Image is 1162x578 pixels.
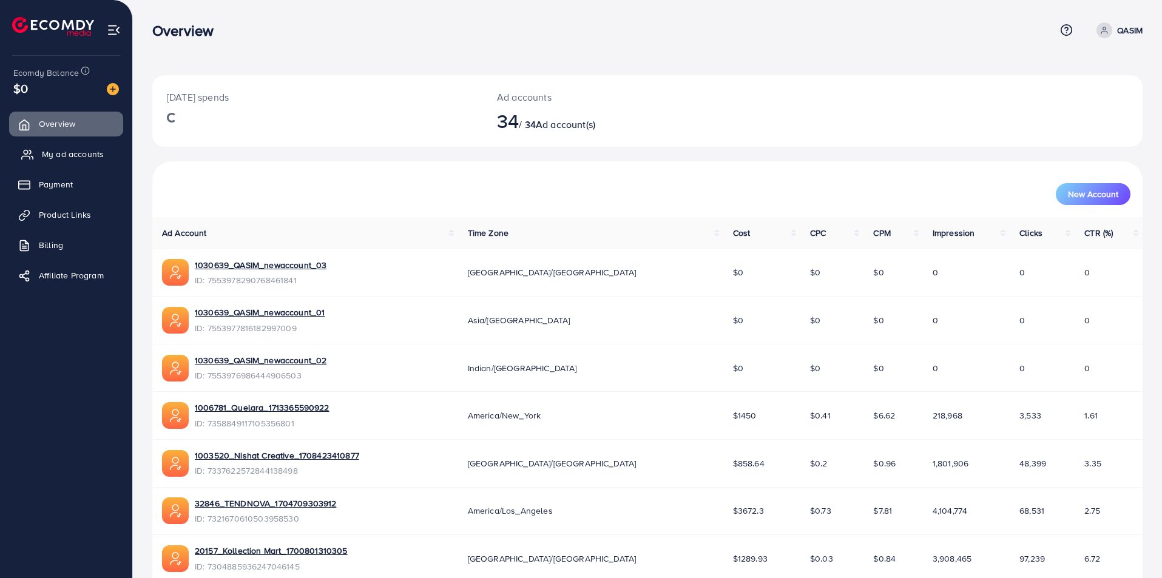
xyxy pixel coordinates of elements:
img: ic-ads-acc.e4c84228.svg [162,355,189,381]
span: Ecomdy Balance [13,67,79,79]
span: 0 [1084,362,1090,374]
span: $0.73 [810,505,831,517]
span: $6.62 [873,409,895,422]
span: $0 [733,314,743,326]
span: Cost [733,227,751,239]
span: $0.96 [873,457,896,469]
p: QASIM [1117,23,1143,38]
span: 3.35 [1084,457,1101,469]
span: ID: 7304885936247046145 [195,560,348,573]
span: Payment [39,178,73,190]
span: My ad accounts [42,148,104,160]
span: $0 [873,362,883,374]
a: My ad accounts [9,142,123,166]
span: [GEOGRAPHIC_DATA]/[GEOGRAPHIC_DATA] [468,266,637,278]
span: 68,531 [1019,505,1044,517]
img: ic-ads-acc.e4c84228.svg [162,307,189,334]
span: 3,908,465 [933,553,971,565]
span: $0 [810,266,820,278]
span: 0 [1019,362,1025,374]
span: Product Links [39,209,91,221]
span: Impression [933,227,975,239]
span: America/Los_Angeles [468,505,553,517]
span: CPM [873,227,890,239]
a: 1003520_Nishat Creative_1708423410877 [195,449,359,462]
a: 32846_TENDNOVA_1704709303912 [195,497,336,509]
span: CTR (%) [1084,227,1113,239]
span: $0.41 [810,409,831,422]
span: 3,533 [1019,409,1041,422]
span: [GEOGRAPHIC_DATA]/[GEOGRAPHIC_DATA] [468,457,637,469]
span: 97,239 [1019,553,1045,565]
span: 1.61 [1084,409,1098,422]
span: $0 [873,266,883,278]
span: ID: 7553978290768461841 [195,274,326,286]
span: $0.03 [810,553,833,565]
span: ID: 7553976986444906503 [195,369,326,381]
a: 1030639_QASIM_newaccount_02 [195,354,326,366]
img: ic-ads-acc.e4c84228.svg [162,402,189,429]
span: 4,104,774 [933,505,967,517]
span: Time Zone [468,227,508,239]
span: $0.2 [810,457,828,469]
a: Billing [9,233,123,257]
span: Indian/[GEOGRAPHIC_DATA] [468,362,577,374]
img: ic-ads-acc.e4c84228.svg [162,545,189,572]
span: Overview [39,118,75,130]
span: 0 [933,362,938,374]
a: Overview [9,112,123,136]
a: 1030639_QASIM_newaccount_03 [195,259,326,271]
span: $0 [13,79,28,97]
h2: / 34 [497,109,715,132]
span: ID: 7358849117105356801 [195,417,329,429]
button: New Account [1056,183,1130,205]
a: 1006781_Quelara_1713365590922 [195,402,329,414]
span: Asia/[GEOGRAPHIC_DATA] [468,314,570,326]
img: menu [107,23,121,37]
span: New Account [1068,190,1118,198]
a: logo [12,17,94,36]
p: Ad accounts [497,90,715,104]
span: ID: 7337622572844138498 [195,465,359,477]
span: 0 [933,266,938,278]
span: Billing [39,239,63,251]
span: Affiliate Program [39,269,104,281]
h3: Overview [152,22,223,39]
span: [GEOGRAPHIC_DATA]/[GEOGRAPHIC_DATA] [468,553,637,565]
a: QASIM [1092,22,1143,38]
span: ID: 7553977816182997009 [195,322,325,334]
iframe: Chat [1110,523,1153,569]
a: Payment [9,172,123,197]
span: $0 [873,314,883,326]
span: 48,399 [1019,457,1046,469]
p: [DATE] spends [167,90,468,104]
span: $1289.93 [733,553,768,565]
span: CPC [810,227,826,239]
a: 20157_Kollection Mart_1700801310305 [195,545,348,557]
span: 1,801,906 [933,457,968,469]
span: Clicks [1019,227,1042,239]
span: $3672.3 [733,505,764,517]
span: $0 [810,362,820,374]
span: $0 [810,314,820,326]
span: America/New_York [468,409,541,422]
span: 0 [1084,314,1090,326]
a: 1030639_QASIM_newaccount_01 [195,306,325,318]
span: 34 [497,107,519,135]
span: 2.75 [1084,505,1100,517]
img: image [107,83,119,95]
span: $0 [733,266,743,278]
span: $1450 [733,409,757,422]
span: 0 [933,314,938,326]
a: Product Links [9,203,123,227]
span: 6.72 [1084,553,1100,565]
span: $7.81 [873,505,892,517]
img: ic-ads-acc.e4c84228.svg [162,450,189,477]
a: Affiliate Program [9,263,123,287]
span: Ad account(s) [536,118,595,131]
img: ic-ads-acc.e4c84228.svg [162,259,189,286]
img: ic-ads-acc.e4c84228.svg [162,497,189,524]
span: Ad Account [162,227,207,239]
span: $0.84 [873,553,896,565]
span: $858.64 [733,457,765,469]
